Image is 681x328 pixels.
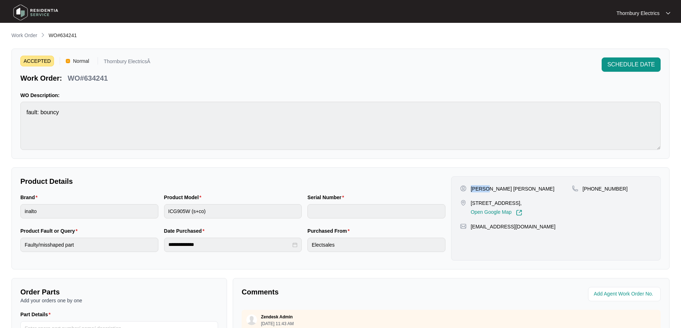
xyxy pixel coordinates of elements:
[307,227,352,234] label: Purchased From
[471,210,522,216] a: Open Google Map
[307,238,445,252] input: Purchased From
[607,60,655,69] span: SCHEDULE DATE
[460,223,467,229] img: map-pin
[10,32,39,40] a: Work Order
[307,194,347,201] label: Serial Number
[261,314,293,320] p: Zendesk Admin
[11,2,61,23] img: residentia service logo
[471,223,556,230] p: [EMAIL_ADDRESS][DOMAIN_NAME]
[471,185,554,192] p: [PERSON_NAME] [PERSON_NAME]
[104,59,150,66] p: Thornbury ElectricsÂ
[20,297,218,304] p: Add your orders one by one
[583,185,628,192] p: [PHONE_NUMBER]
[20,56,54,66] span: ACCEPTED
[20,227,80,234] label: Product Fault or Query
[20,287,218,297] p: Order Parts
[66,59,70,63] img: Vercel Logo
[70,56,92,66] span: Normal
[246,314,257,325] img: user.svg
[20,92,661,99] p: WO Description:
[168,241,291,248] input: Date Purchased
[666,11,670,15] img: dropdown arrow
[20,73,62,83] p: Work Order:
[20,238,158,252] input: Product Fault or Query
[460,200,467,206] img: map-pin
[307,204,445,218] input: Serial Number
[594,290,656,298] input: Add Agent Work Order No.
[242,287,446,297] p: Comments
[261,322,294,326] p: [DATE] 11:43 AM
[68,73,108,83] p: WO#634241
[602,57,661,72] button: SCHEDULE DATE
[20,194,40,201] label: Brand
[516,210,522,216] img: Link-External
[471,200,522,207] p: [STREET_ADDRESS],
[20,311,54,318] label: Part Details
[164,227,207,234] label: Date Purchased
[11,32,37,39] p: Work Order
[20,204,158,218] input: Brand
[460,185,467,192] img: user-pin
[20,176,445,186] p: Product Details
[49,32,77,38] span: WO#634241
[572,185,578,192] img: map-pin
[164,194,204,201] label: Product Model
[164,204,302,218] input: Product Model
[40,32,46,38] img: chevron-right
[616,10,660,17] p: Thornbury Electrics
[20,102,661,150] textarea: fault: bouncy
